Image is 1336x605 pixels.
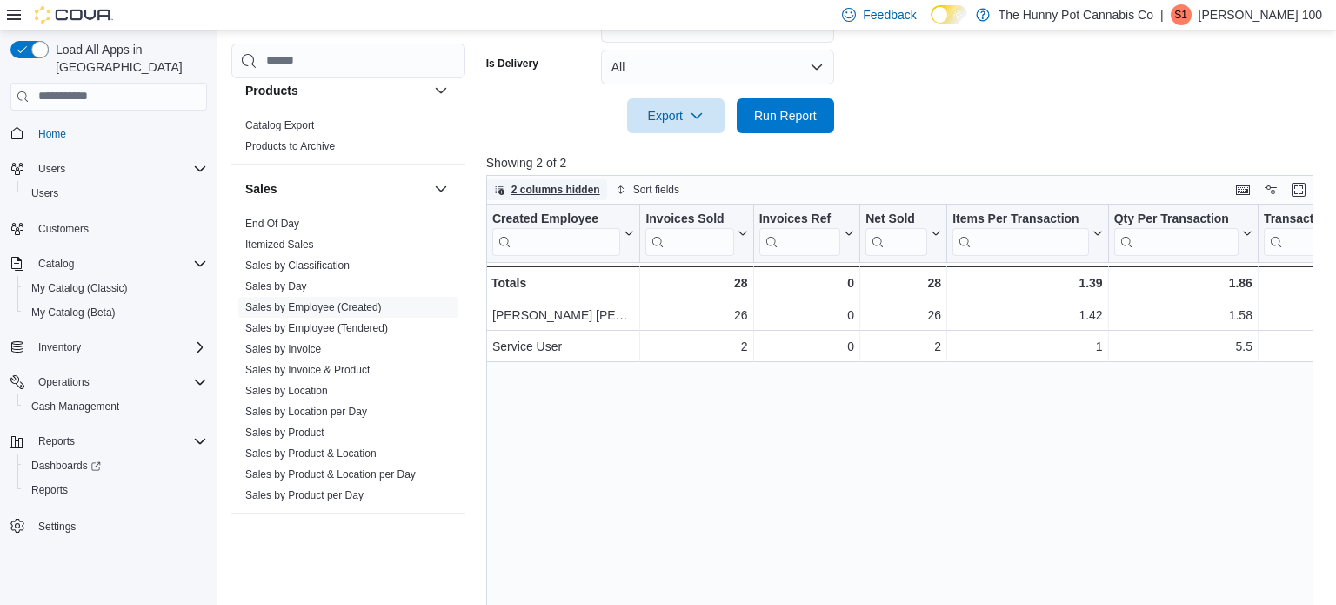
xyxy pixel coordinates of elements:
[1113,305,1252,326] div: 1.58
[754,107,817,124] span: Run Report
[31,516,83,537] a: Settings
[35,6,113,24] img: Cova
[645,272,747,293] div: 28
[737,98,834,133] button: Run Report
[645,336,747,357] div: 2
[31,372,207,393] span: Operations
[38,340,81,354] span: Inventory
[245,118,314,132] span: Catalog Export
[38,127,66,141] span: Home
[31,281,128,295] span: My Catalog (Classic)
[31,123,207,145] span: Home
[758,336,853,357] div: 0
[10,114,207,584] nav: Complex example
[31,372,97,393] button: Operations
[492,305,634,326] div: [PERSON_NAME] [PERSON_NAME]
[245,280,307,292] a: Sales by Day
[1199,4,1322,25] p: [PERSON_NAME] 100
[24,480,207,501] span: Reports
[31,337,88,358] button: Inventory
[245,363,370,377] span: Sales by Invoice & Product
[245,529,427,547] button: Taxes
[431,178,451,199] button: Sales
[245,343,321,355] a: Sales by Invoice
[31,158,207,179] span: Users
[1260,179,1281,200] button: Display options
[31,158,72,179] button: Users
[24,455,108,476] a: Dashboards
[1113,211,1252,255] button: Qty Per Transaction
[865,272,941,293] div: 28
[865,336,941,357] div: 2
[245,342,321,356] span: Sales by Invoice
[645,211,733,255] div: Invoices Sold
[38,257,74,271] span: Catalog
[3,429,214,454] button: Reports
[245,489,364,501] a: Sales by Product per Day
[245,427,324,439] a: Sales by Product
[952,305,1103,326] div: 1.42
[245,82,427,99] button: Products
[865,211,941,255] button: Net Sold
[245,279,307,293] span: Sales by Day
[645,211,747,255] button: Invoices Sold
[17,181,214,205] button: Users
[609,179,686,200] button: Sort fields
[758,211,853,255] button: Invoices Ref
[24,302,207,323] span: My Catalog (Beta)
[31,218,96,239] a: Customers
[1160,4,1164,25] p: |
[24,302,123,323] a: My Catalog (Beta)
[245,426,324,440] span: Sales by Product
[645,211,733,227] div: Invoices Sold
[24,455,207,476] span: Dashboards
[31,218,207,239] span: Customers
[245,468,416,481] a: Sales by Product & Location per Day
[24,183,207,204] span: Users
[38,520,76,534] span: Settings
[245,447,377,460] span: Sales by Product & Location
[952,211,1089,227] div: Items Per Transaction
[865,305,941,326] div: 26
[245,384,328,398] span: Sales by Location
[431,80,451,101] button: Products
[245,364,370,376] a: Sales by Invoice & Product
[245,405,367,419] span: Sales by Location per Day
[1174,4,1187,25] span: S1
[17,394,214,419] button: Cash Management
[431,528,451,548] button: Taxes
[245,300,382,314] span: Sales by Employee (Created)
[24,183,65,204] a: Users
[758,211,839,255] div: Invoices Ref
[865,211,927,255] div: Net Sold
[245,447,377,460] a: Sales by Product & Location
[31,431,207,452] span: Reports
[38,434,75,448] span: Reports
[1113,272,1252,293] div: 1.86
[245,529,279,547] h3: Taxes
[601,50,834,84] button: All
[638,98,714,133] span: Export
[487,179,607,200] button: 2 columns hidden
[17,276,214,300] button: My Catalog (Classic)
[38,162,65,176] span: Users
[245,218,299,230] a: End Of Day
[952,211,1089,255] div: Items Per Transaction
[31,400,119,413] span: Cash Management
[931,24,932,24] span: Dark Mode
[492,336,634,357] div: Service User
[758,305,853,326] div: 0
[245,239,314,251] a: Itemized Sales
[758,211,839,227] div: Invoices Ref
[245,321,388,335] span: Sales by Employee (Tendered)
[17,478,214,502] button: Reports
[17,300,214,325] button: My Catalog (Beta)
[245,301,382,313] a: Sales by Employee (Created)
[31,124,73,145] a: Home
[3,157,214,181] button: Users
[24,480,75,501] a: Reports
[3,370,214,394] button: Operations
[491,272,634,293] div: Totals
[511,183,600,197] span: 2 columns hidden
